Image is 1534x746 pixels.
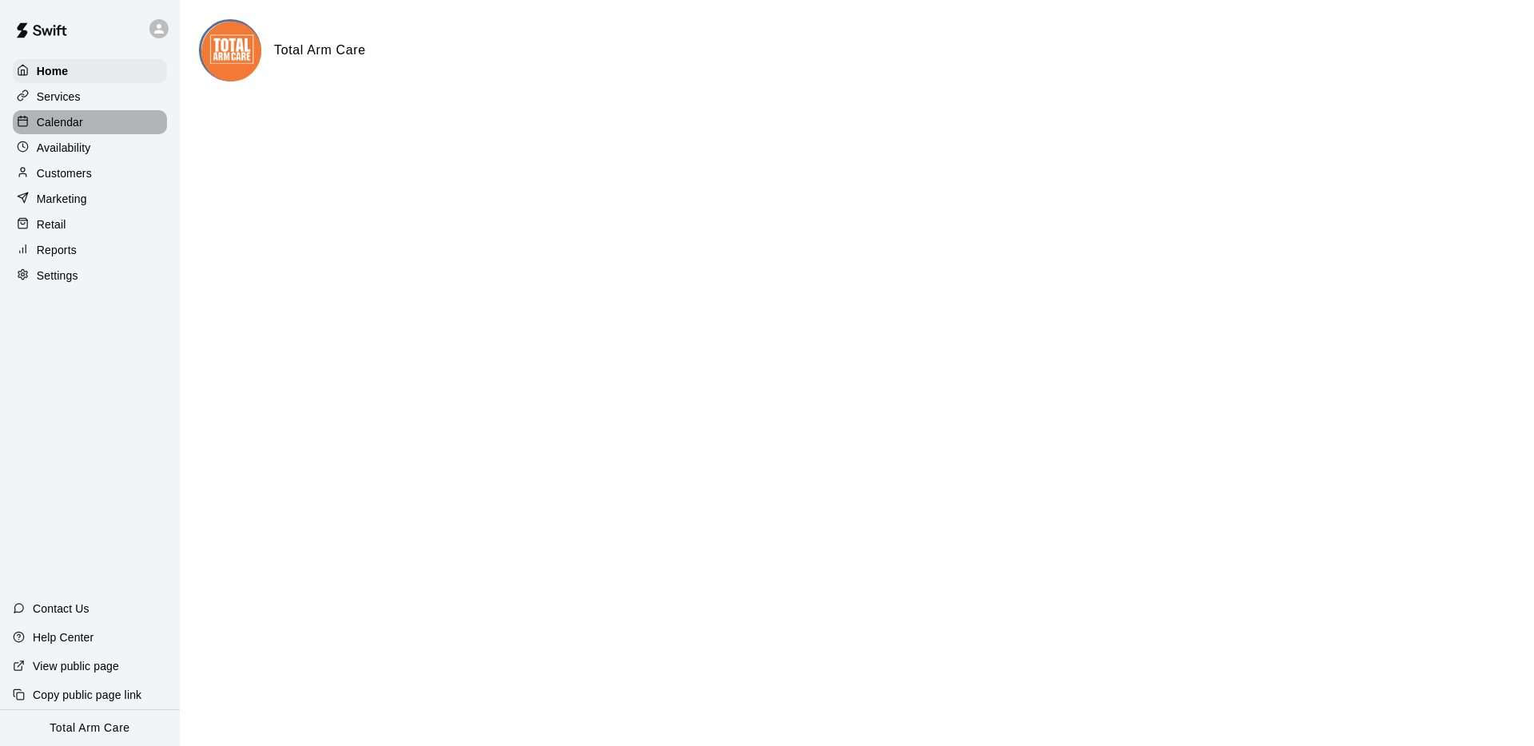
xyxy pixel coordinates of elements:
[37,191,87,207] p: Marketing
[37,268,78,284] p: Settings
[33,601,89,617] p: Contact Us
[13,110,167,134] a: Calendar
[33,687,141,703] p: Copy public page link
[33,658,119,674] p: View public page
[33,629,93,645] p: Help Center
[274,40,366,61] h6: Total Arm Care
[201,22,261,81] img: Total Arm Care logo
[13,264,167,288] a: Settings
[13,238,167,262] a: Reports
[13,187,167,211] a: Marketing
[37,89,81,105] p: Services
[37,140,91,156] p: Availability
[37,242,77,258] p: Reports
[37,165,92,181] p: Customers
[37,114,83,130] p: Calendar
[37,216,66,232] p: Retail
[13,136,167,160] a: Availability
[13,161,167,185] a: Customers
[13,59,167,83] a: Home
[50,720,129,736] p: Total Arm Care
[13,212,167,236] a: Retail
[37,63,69,79] p: Home
[13,85,167,109] a: Services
